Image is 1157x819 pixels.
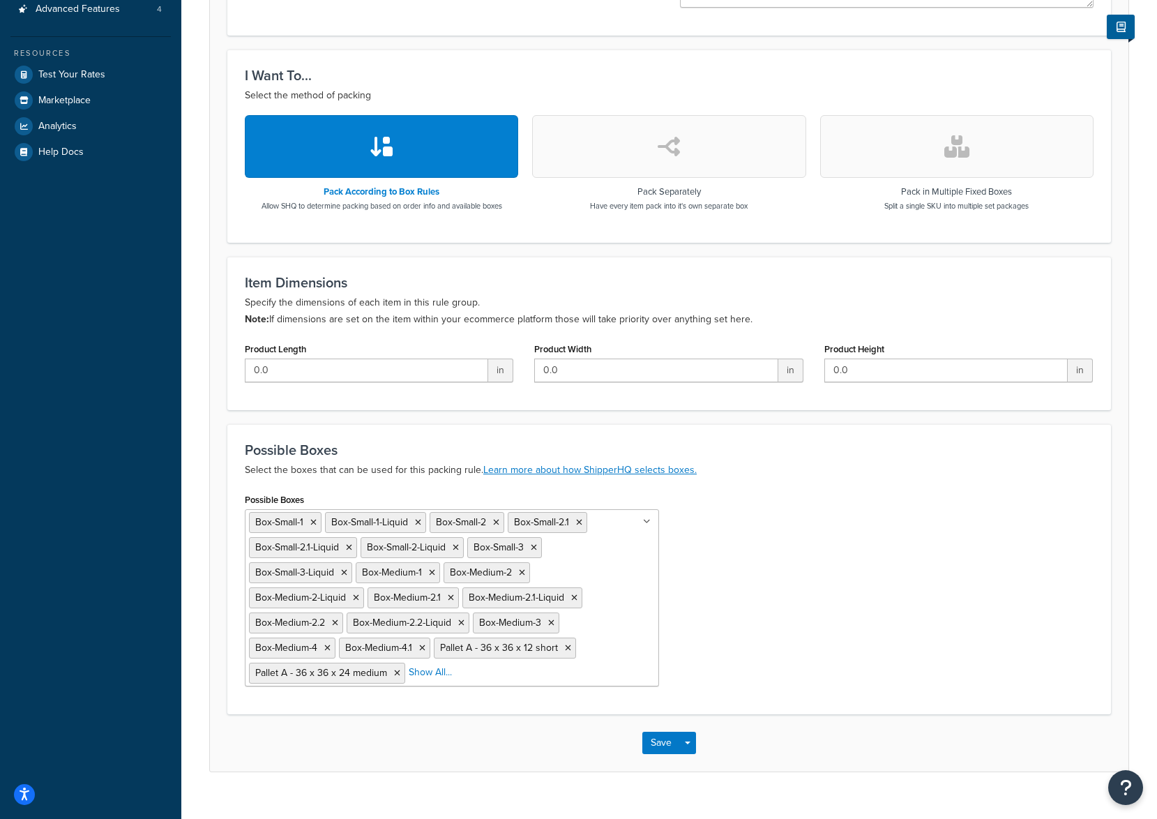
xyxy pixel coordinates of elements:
label: Product Height [824,344,884,354]
h3: I Want To... [245,68,1094,83]
span: Box-Medium-1 [362,565,422,580]
span: Box-Small-2.1 [514,515,569,529]
span: Box-Medium-2.2-Liquid [353,615,451,630]
p: Have every item pack into it's own separate box [590,200,748,211]
a: Show All... [409,666,452,679]
span: Box-Small-3 [474,540,524,555]
span: Box-Small-2-Liquid [367,540,446,555]
p: Allow SHQ to determine packing based on order info and available boxes [262,200,502,211]
p: Specify the dimensions of each item in this rule group. If dimensions are set on the item within ... [245,294,1094,328]
h3: Possible Boxes [245,442,1094,458]
p: Select the method of packing [245,87,1094,104]
label: Product Length [245,344,306,354]
span: Box-Medium-2.1-Liquid [469,590,564,605]
h3: Pack According to Box Rules [262,187,502,197]
span: Box-Small-1-Liquid [331,515,408,529]
span: Test Your Rates [38,69,105,81]
span: Analytics [38,121,77,133]
span: Box-Medium-4.1 [345,640,412,655]
span: Box-Medium-2.2 [255,615,325,630]
button: Open Resource Center [1108,770,1143,805]
span: Box-Medium-4 [255,640,317,655]
a: Help Docs [10,140,171,165]
p: Select the boxes that can be used for this packing rule. [245,462,1094,479]
span: Pallet A - 36 x 36 x 12 short [440,640,558,655]
h3: Pack Separately [590,187,748,197]
span: in [488,359,513,382]
span: Advanced Features [36,3,120,15]
b: Note: [245,312,269,326]
span: Marketplace [38,95,91,107]
span: Box-Small-1 [255,515,303,529]
p: Split a single SKU into multiple set packages [884,200,1029,211]
h3: Item Dimensions [245,275,1094,290]
span: Box-Small-2 [436,515,486,529]
a: Learn more about how ShipperHQ selects boxes. [483,463,697,477]
div: Resources [10,47,171,59]
span: Box-Medium-2-Liquid [255,590,346,605]
span: Box-Small-3-Liquid [255,565,334,580]
span: in [1068,359,1093,382]
button: Show Help Docs [1107,15,1135,39]
span: Box-Medium-3 [479,615,541,630]
span: Box-Medium-2 [450,565,512,580]
a: Analytics [10,114,171,139]
button: Save [642,732,680,754]
h3: Pack in Multiple Fixed Boxes [884,187,1029,197]
label: Possible Boxes [245,495,304,505]
span: Pallet A - 36 x 36 x 24 medium [255,666,387,680]
span: Box-Medium-2.1 [374,590,441,605]
span: Help Docs [38,146,84,158]
a: Marketplace [10,88,171,113]
label: Product Width [534,344,591,354]
span: Box-Small-2.1-Liquid [255,540,339,555]
span: 4 [157,3,162,15]
span: in [778,359,803,382]
a: Test Your Rates [10,62,171,87]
